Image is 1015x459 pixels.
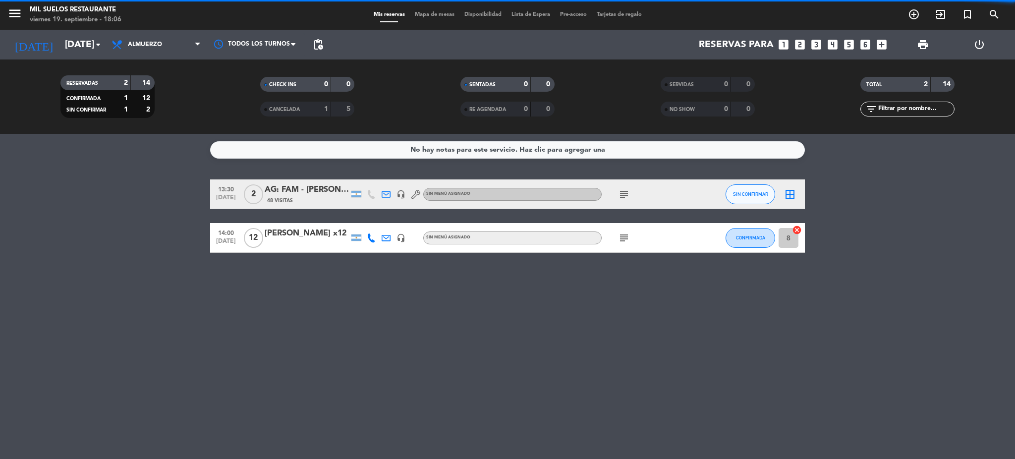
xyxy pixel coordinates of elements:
[908,8,920,20] i: add_circle_outline
[269,107,300,112] span: CANCELADA
[426,235,470,239] span: Sin menú asignado
[214,194,238,206] span: [DATE]
[524,81,528,88] strong: 0
[961,8,973,20] i: turned_in_not
[410,144,605,156] div: No hay notas para este servicio. Haz clic para agregar una
[269,82,296,87] span: CHECK INS
[426,192,470,196] span: Sin menú asignado
[865,103,877,115] i: filter_list
[736,235,765,240] span: CONFIRMADA
[524,106,528,113] strong: 0
[877,104,954,115] input: Filtrar por nombre...
[618,188,630,200] i: subject
[943,81,953,88] strong: 14
[346,81,352,88] strong: 0
[7,6,22,21] i: menu
[917,39,929,51] span: print
[142,79,152,86] strong: 14
[724,106,728,113] strong: 0
[843,38,855,51] i: looks_5
[324,106,328,113] strong: 1
[859,38,872,51] i: looks_6
[546,81,552,88] strong: 0
[128,41,162,48] span: Almuerzo
[988,8,1000,20] i: search
[746,106,752,113] strong: 0
[810,38,823,51] i: looks_3
[733,191,768,197] span: SIN CONFIRMAR
[555,12,592,17] span: Pre-acceso
[30,5,121,15] div: Mil Suelos Restaurante
[875,38,888,51] i: add_box
[244,184,263,204] span: 2
[267,197,293,205] span: 48 Visitas
[265,227,349,240] div: [PERSON_NAME] x12
[410,12,459,17] span: Mapa de mesas
[670,82,694,87] span: SERVIDAS
[7,34,60,56] i: [DATE]
[124,79,128,86] strong: 2
[312,39,324,51] span: pending_actions
[324,81,328,88] strong: 0
[951,30,1008,59] div: LOG OUT
[214,183,238,194] span: 13:30
[792,225,802,235] i: cancel
[30,15,121,25] div: viernes 19. septiembre - 18:06
[724,81,728,88] strong: 0
[973,39,985,51] i: power_settings_new
[592,12,647,17] span: Tarjetas de regalo
[396,233,405,242] i: headset_mic
[214,238,238,249] span: [DATE]
[746,81,752,88] strong: 0
[726,184,775,204] button: SIN CONFIRMAR
[124,95,128,102] strong: 1
[777,38,790,51] i: looks_one
[142,95,152,102] strong: 12
[507,12,555,17] span: Lista de Espera
[124,106,128,113] strong: 1
[924,81,928,88] strong: 2
[66,96,101,101] span: CONFIRMADA
[396,190,405,199] i: headset_mic
[670,107,695,112] span: NO SHOW
[726,228,775,248] button: CONFIRMADA
[92,39,104,51] i: arrow_drop_down
[618,232,630,244] i: subject
[826,38,839,51] i: looks_4
[146,106,152,113] strong: 2
[469,107,506,112] span: RE AGENDADA
[66,81,98,86] span: RESERVADAS
[866,82,882,87] span: TOTAL
[459,12,507,17] span: Disponibilidad
[346,106,352,113] strong: 5
[546,106,552,113] strong: 0
[244,228,263,248] span: 12
[469,82,496,87] span: SENTADAS
[214,227,238,238] span: 14:00
[793,38,806,51] i: looks_two
[935,8,947,20] i: exit_to_app
[7,6,22,24] button: menu
[699,39,774,50] span: Reservas para
[369,12,410,17] span: Mis reservas
[66,108,106,113] span: SIN CONFIRMAR
[265,183,349,196] div: AG: FAM - [PERSON_NAME] x2 / VINTURA
[784,188,796,200] i: border_all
